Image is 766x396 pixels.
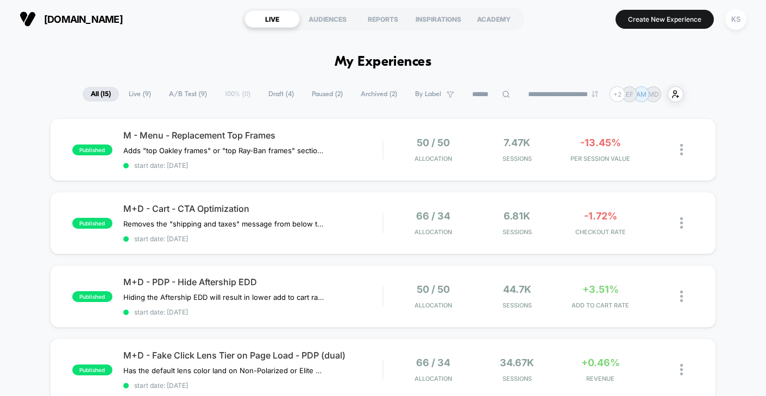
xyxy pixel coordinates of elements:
[44,14,123,25] span: [DOMAIN_NAME]
[416,357,450,368] span: 66 / 34
[725,9,746,30] div: KS
[581,357,620,368] span: +0.46%
[582,284,619,295] span: +3.51%
[335,54,432,70] h1: My Experiences
[584,210,617,222] span: -1.72%
[478,375,556,382] span: Sessions
[72,144,112,155] span: published
[478,228,556,236] span: Sessions
[580,137,621,148] span: -13.45%
[616,10,714,29] button: Create New Experience
[561,155,639,162] span: PER SESSION VALUE
[83,87,119,102] span: All ( 15 )
[161,87,215,102] span: A/B Test ( 9 )
[561,228,639,236] span: CHECKOUT RATE
[20,11,36,27] img: Visually logo
[123,366,325,375] span: Has the default lens color land on Non-Polarized or Elite Polarized to see if that performs bette...
[72,291,112,302] span: published
[478,155,556,162] span: Sessions
[680,364,683,375] img: close
[72,218,112,229] span: published
[504,137,530,148] span: 7.47k
[415,301,452,309] span: Allocation
[123,130,383,141] span: M - Menu - Replacement Top Frames
[415,228,452,236] span: Allocation
[72,364,112,375] span: published
[123,381,383,389] span: start date: [DATE]
[415,155,452,162] span: Allocation
[503,284,531,295] span: 44.7k
[304,87,351,102] span: Paused ( 2 )
[123,276,383,287] span: M+D - PDP - Hide Aftership EDD
[123,350,383,361] span: M+D - Fake Click Lens Tier on Page Load - PDP (dual)
[648,90,659,98] p: MD
[478,301,556,309] span: Sessions
[504,210,530,222] span: 6.81k
[415,375,452,382] span: Allocation
[636,90,646,98] p: AM
[300,10,355,28] div: AUDIENCES
[722,8,750,30] button: KS
[417,284,450,295] span: 50 / 50
[123,146,325,155] span: Adds "top Oakley frames" or "top Ray-Ban frames" section to replacement lenses for Oakley and Ray...
[561,301,639,309] span: ADD TO CART RATE
[244,10,300,28] div: LIVE
[610,86,625,102] div: + 2
[680,291,683,302] img: close
[466,10,522,28] div: ACADEMY
[121,87,159,102] span: Live ( 9 )
[417,137,450,148] span: 50 / 50
[416,210,450,222] span: 66 / 34
[123,308,383,316] span: start date: [DATE]
[353,87,405,102] span: Archived ( 2 )
[123,161,383,169] span: start date: [DATE]
[411,10,466,28] div: INSPIRATIONS
[16,10,126,28] button: [DOMAIN_NAME]
[123,203,383,214] span: M+D - Cart - CTA Optimization
[561,375,639,382] span: REVENUE
[355,10,411,28] div: REPORTS
[680,144,683,155] img: close
[500,357,534,368] span: 34.67k
[680,217,683,229] img: close
[123,293,325,301] span: Hiding the Aftership EDD will result in lower add to cart rate and conversion rate
[123,219,325,228] span: Removes the "shipping and taxes" message from below the CTA and replaces it with message about re...
[626,90,633,98] p: EF
[260,87,302,102] span: Draft ( 4 )
[123,235,383,243] span: start date: [DATE]
[415,90,441,98] span: By Label
[592,91,598,97] img: end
